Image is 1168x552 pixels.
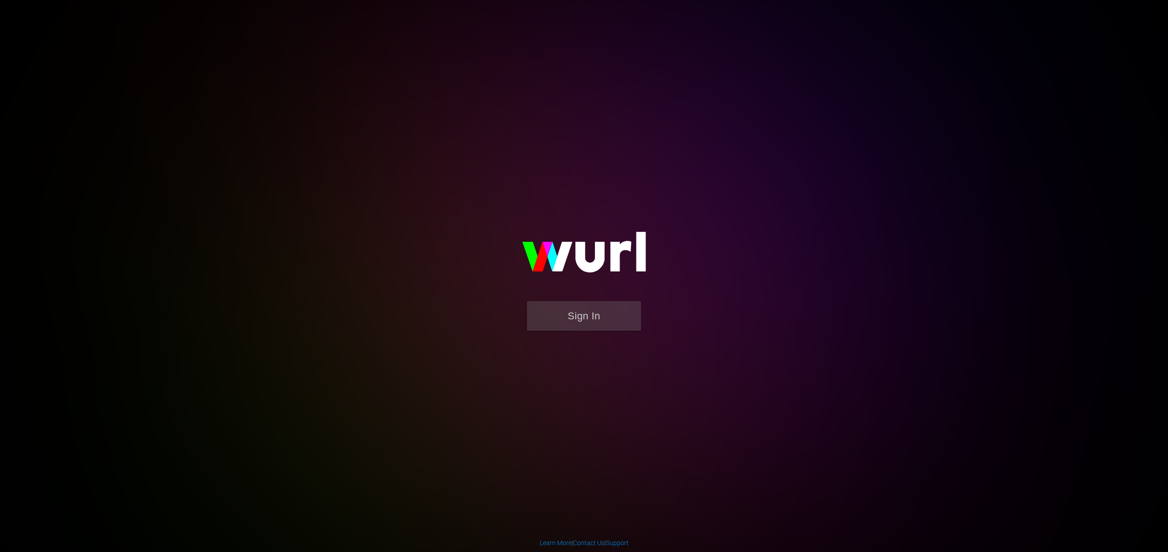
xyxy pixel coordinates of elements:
img: wurl-logo-on-black-223613ac3d8ba8fe6dc639794a292ebdb59501304c7dfd60c99c58986ef67473.svg [493,212,675,301]
a: Contact Us [573,539,605,547]
button: Sign In [527,301,641,331]
a: Support [606,539,629,547]
a: Learn More [540,539,572,547]
div: | | [540,538,629,547]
